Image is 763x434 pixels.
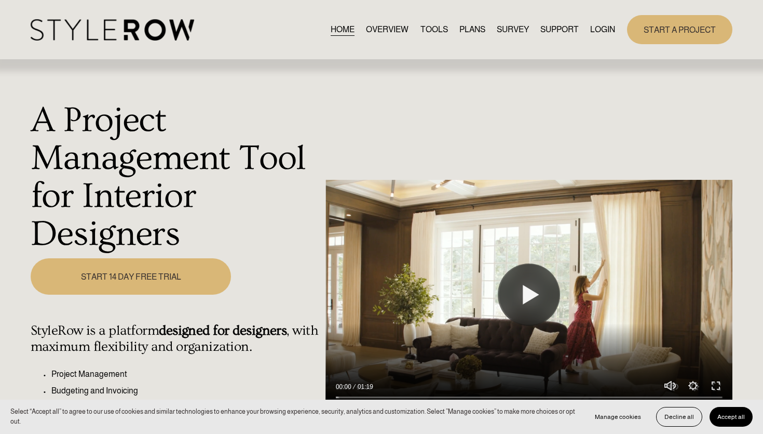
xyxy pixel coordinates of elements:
[595,413,641,420] span: Manage cookies
[540,22,579,36] a: folder dropdown
[420,22,448,36] a: TOOLS
[497,22,529,36] a: SURVEY
[31,101,320,253] h1: A Project Management Tool for Interior Designers
[587,407,649,427] button: Manage cookies
[710,407,753,427] button: Accept all
[159,323,287,338] strong: designed for designers
[656,407,702,427] button: Decline all
[354,382,376,392] div: Duration
[51,385,320,397] p: Budgeting and Invoicing
[540,23,579,36] span: SUPPORT
[10,407,577,426] p: Select “Accept all” to agree to our use of cookies and similar technologies to enhance your brows...
[459,22,485,36] a: PLANS
[627,15,732,44] a: START A PROJECT
[331,22,355,36] a: HOME
[366,22,408,36] a: OVERVIEW
[31,258,231,294] a: START 14 DAY FREE TRIAL
[336,382,354,392] div: Current time
[590,22,615,36] a: LOGIN
[31,323,320,355] h4: StyleRow is a platform , with maximum flexibility and organization.
[336,393,722,401] input: Seek
[31,19,194,41] img: StyleRow
[51,368,320,380] p: Project Management
[498,264,560,326] button: Play
[664,413,694,420] span: Decline all
[717,413,745,420] span: Accept all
